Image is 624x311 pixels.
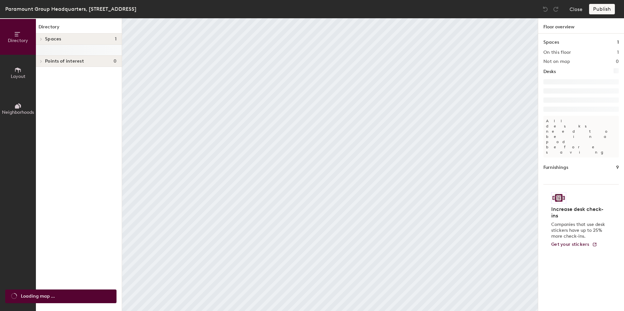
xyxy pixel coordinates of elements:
h2: 1 [617,50,619,55]
img: Undo [542,6,549,12]
img: Sticker logo [551,192,566,203]
span: Points of interest [45,59,84,64]
div: Paramount Group Headquarters, [STREET_ADDRESS] [5,5,136,13]
h1: 1 [617,39,619,46]
button: Close [569,4,583,14]
h1: Desks [543,68,556,75]
h4: Increase desk check-ins [551,206,607,219]
canvas: Map [122,18,538,311]
p: All desks need to be in a pod before saving [543,116,619,157]
span: Directory [8,38,28,43]
span: Get your stickers [551,242,589,247]
h1: Floor overview [538,18,624,34]
h1: Spaces [543,39,559,46]
span: Layout [11,74,25,79]
h1: Furnishings [543,164,568,171]
span: Spaces [45,37,61,42]
p: Companies that use desk stickers have up to 25% more check-ins. [551,222,607,239]
a: Get your stickers [551,242,597,247]
span: 1 [115,37,117,42]
span: Neighborhoods [2,110,34,115]
span: 0 [114,59,117,64]
h1: Directory [36,23,122,34]
h2: Not on map [543,59,570,64]
span: Loading map ... [21,293,55,300]
img: Redo [553,6,559,12]
h2: On this floor [543,50,571,55]
h2: 0 [616,59,619,64]
h1: 9 [616,164,619,171]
